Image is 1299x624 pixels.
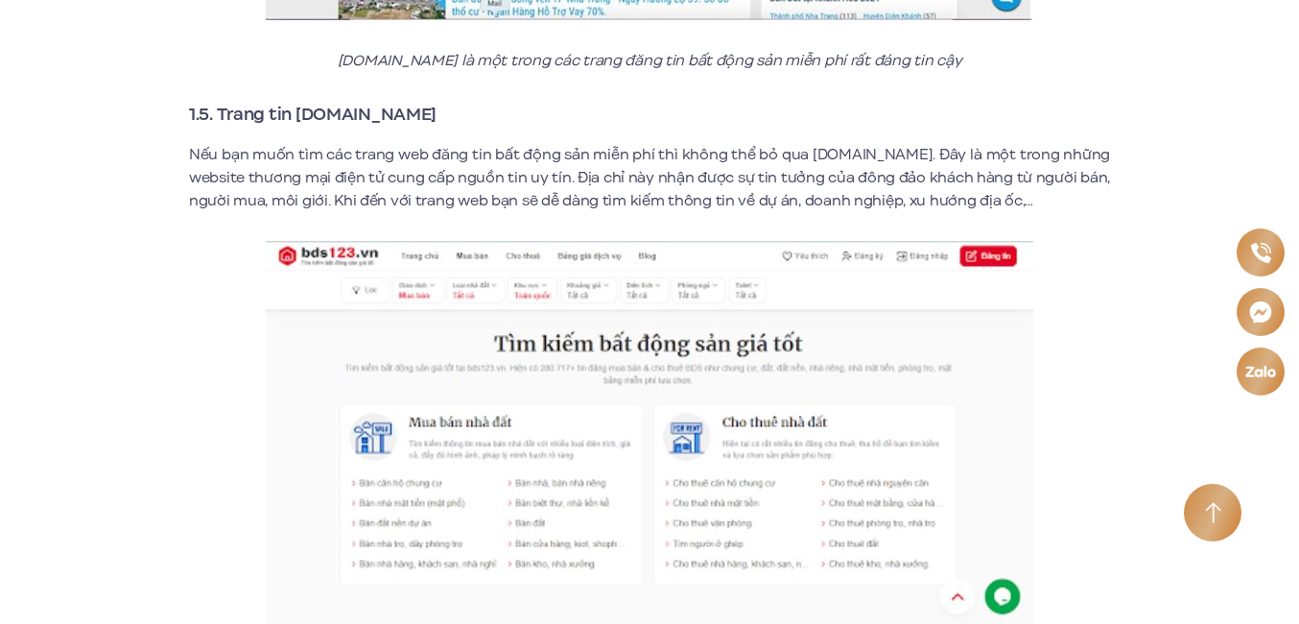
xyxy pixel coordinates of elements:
[189,102,437,127] strong: 1.5. Trang tin [DOMAIN_NAME]
[1244,366,1276,377] img: Zalo icon
[1250,243,1270,263] img: Phone icon
[1249,300,1272,324] img: Messenger icon
[338,50,961,71] em: [DOMAIN_NAME] là một trong các trang đăng tin bất động sản miễn phí rất đáng tin cậy
[189,143,1110,212] p: Nếu bạn muốn tìm các trang web đăng tin bất động sản miễn phí thì không thể bỏ qua [DOMAIN_NAME]....
[1205,502,1221,524] img: Arrow icon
